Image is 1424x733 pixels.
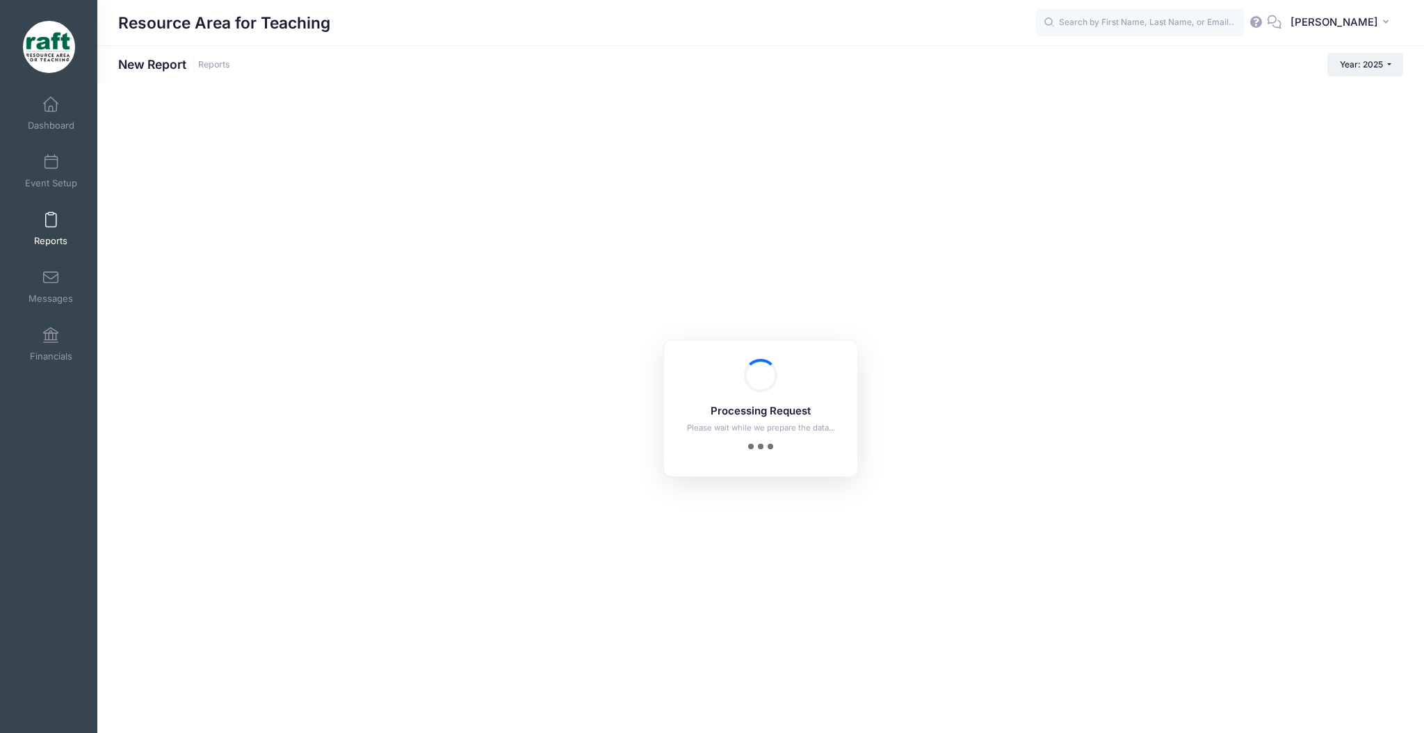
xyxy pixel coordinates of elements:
span: Event Setup [25,177,77,189]
span: Messages [29,293,73,305]
a: Financials [18,320,84,369]
a: Reports [198,60,230,70]
h1: New Report [118,57,230,72]
a: Event Setup [18,147,84,195]
span: Year: 2025 [1340,59,1383,70]
button: [PERSON_NAME] [1281,7,1403,39]
p: Please wait while we prepare the data... [682,422,839,434]
input: Search by First Name, Last Name, or Email... [1035,9,1244,37]
a: Dashboard [18,89,84,138]
h5: Processing Request [682,405,839,418]
span: Dashboard [28,120,74,131]
span: [PERSON_NAME] [1290,15,1378,30]
span: Reports [34,235,67,247]
a: Reports [18,204,84,253]
img: Resource Area for Teaching [23,21,75,73]
h1: Resource Area for Teaching [118,7,330,39]
button: Year: 2025 [1327,53,1403,76]
a: Messages [18,262,84,311]
span: Financials [30,351,72,362]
